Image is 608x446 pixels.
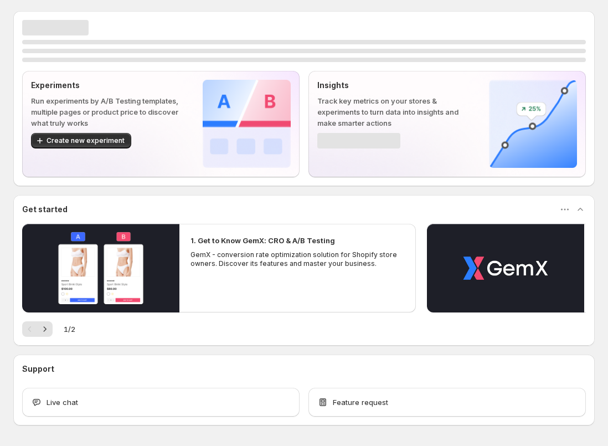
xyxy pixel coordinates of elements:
p: Experiments [31,80,185,91]
p: Track key metrics on your stores & experiments to turn data into insights and make smarter actions [317,95,471,129]
h3: Get started [22,204,68,215]
nav: Pagination [22,321,53,337]
span: Create new experiment [47,136,125,145]
button: Play video [427,224,584,312]
p: GemX - conversion rate optimization solution for Shopify store owners. Discover its features and ... [190,250,405,268]
span: 1 / 2 [64,324,75,335]
span: Feature request [333,397,388,408]
img: Insights [489,80,577,168]
button: Create new experiment [31,133,131,148]
span: Live chat [47,397,78,408]
p: Insights [317,80,471,91]
h2: 1. Get to Know GemX: CRO & A/B Testing [190,235,335,246]
button: Play video [22,224,179,312]
p: Run experiments by A/B Testing templates, multiple pages or product price to discover what truly ... [31,95,185,129]
h3: Support [22,363,54,375]
button: Next [37,321,53,337]
img: Experiments [203,80,291,168]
